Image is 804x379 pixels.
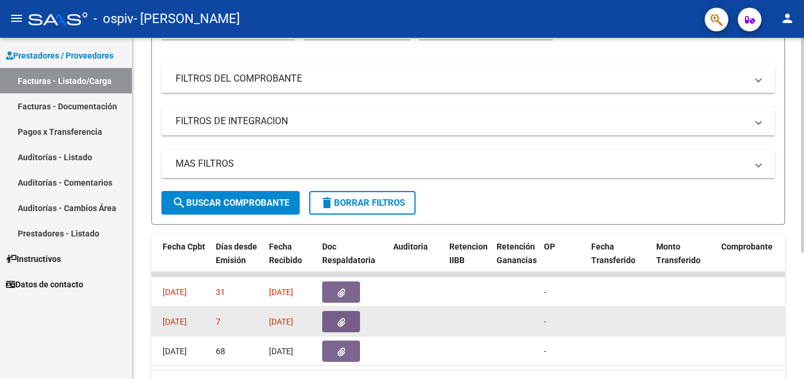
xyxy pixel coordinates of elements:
span: - ospiv [93,6,134,32]
span: [DATE] [269,346,293,356]
span: Fecha Cpbt [163,242,205,251]
span: - [544,317,546,326]
span: Fecha Recibido [269,242,302,265]
datatable-header-cell: Auditoria [388,234,445,286]
span: Días desde Emisión [216,242,257,265]
datatable-header-cell: OP [539,234,586,286]
button: Borrar Filtros [309,191,416,215]
span: Buscar Comprobante [172,197,289,208]
datatable-header-cell: Doc Respaldatoria [317,234,388,286]
datatable-header-cell: Fecha Transferido [586,234,651,286]
button: Buscar Comprobante [161,191,300,215]
span: Monto Transferido [656,242,701,265]
datatable-header-cell: Fecha Cpbt [158,234,211,286]
span: OP [544,242,555,251]
span: [DATE] [269,317,293,326]
span: Datos de contacto [6,278,83,291]
datatable-header-cell: Monto Transferido [651,234,717,286]
span: Doc Respaldatoria [322,242,375,265]
span: [DATE] [269,287,293,297]
mat-expansion-panel-header: MAS FILTROS [161,150,775,178]
span: [DATE] [163,287,187,297]
mat-expansion-panel-header: FILTROS DE INTEGRACION [161,107,775,135]
span: [DATE] [163,346,187,356]
datatable-header-cell: Retencion IIBB [445,234,492,286]
span: 68 [216,346,225,356]
span: [DATE] [163,317,187,326]
mat-panel-title: FILTROS DEL COMPROBANTE [176,72,747,85]
datatable-header-cell: Días desde Emisión [211,234,264,286]
span: Auditoria [393,242,428,251]
span: Retención Ganancias [497,242,537,265]
span: - [PERSON_NAME] [134,6,240,32]
span: 31 [216,287,225,297]
datatable-header-cell: Fecha Recibido [264,234,317,286]
span: Instructivos [6,252,61,265]
span: Retencion IIBB [449,242,488,265]
datatable-header-cell: Retención Ganancias [492,234,539,286]
span: Prestadores / Proveedores [6,49,114,62]
mat-icon: menu [9,11,24,25]
mat-icon: search [172,196,186,210]
span: - [544,287,546,297]
span: Fecha Transferido [591,242,636,265]
span: Comprobante [721,242,773,251]
span: - [544,346,546,356]
span: Borrar Filtros [320,197,405,208]
mat-expansion-panel-header: FILTROS DEL COMPROBANTE [161,64,775,93]
span: 7 [216,317,221,326]
mat-icon: person [780,11,795,25]
mat-panel-title: FILTROS DE INTEGRACION [176,115,747,128]
mat-icon: delete [320,196,334,210]
mat-panel-title: MAS FILTROS [176,157,747,170]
